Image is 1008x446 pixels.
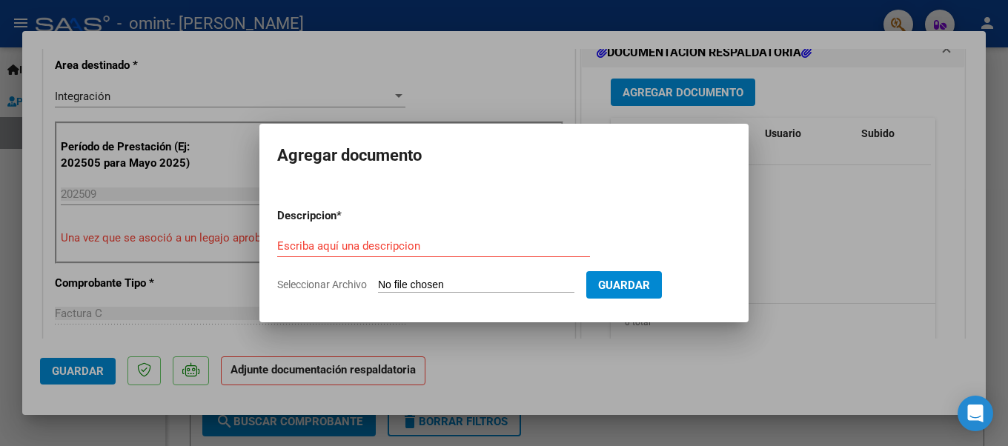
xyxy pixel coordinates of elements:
h2: Agregar documento [277,142,731,170]
span: Seleccionar Archivo [277,279,367,290]
button: Guardar [586,271,662,299]
div: Open Intercom Messenger [958,396,993,431]
span: Guardar [598,279,650,292]
p: Descripcion [277,207,414,224]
